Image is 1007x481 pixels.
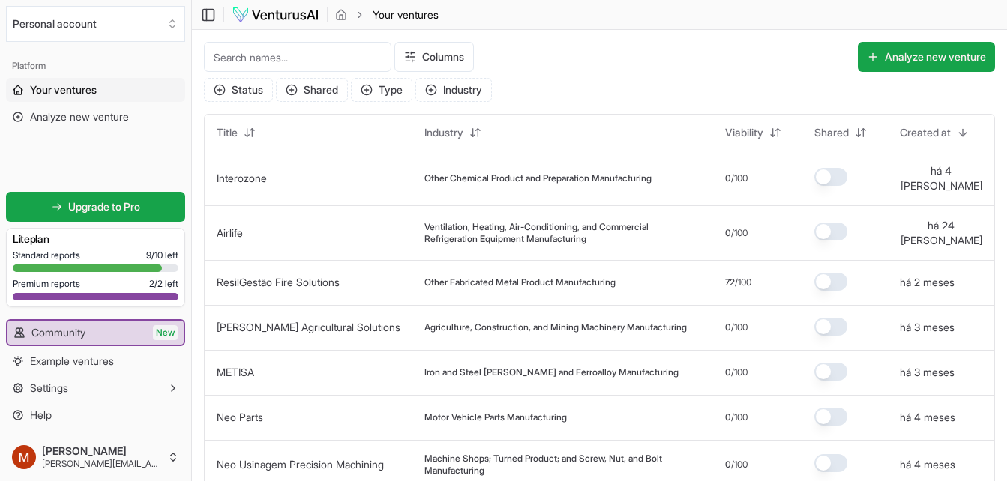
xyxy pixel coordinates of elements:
[725,227,731,239] span: 0
[415,78,492,102] button: Industry
[13,278,80,290] span: Premium reports
[31,325,85,340] span: Community
[6,192,185,222] a: Upgrade to Pro
[424,321,687,333] span: Agriculture, Construction, and Mining Machinery Manufacturing
[146,249,178,261] span: 9 / 10 left
[725,125,763,140] span: Viability
[204,42,391,72] input: Search names...
[424,125,463,140] span: Industry
[814,125,849,140] span: Shared
[900,410,955,425] button: há 4 meses
[204,78,273,102] button: Status
[276,78,348,102] button: Shared
[6,54,185,78] div: Platform
[424,276,616,288] span: Other Fabricated Metal Product Manufacturing
[217,172,267,184] a: Interozone
[6,376,185,400] button: Settings
[217,457,384,472] button: Neo Usinagem Precision Machining
[900,125,951,140] span: Created at
[731,172,748,184] span: /100
[217,366,254,378] a: METISA
[335,7,439,22] nav: breadcrumb
[217,226,243,239] a: Airlife
[900,163,982,193] button: há 4 [PERSON_NAME]
[858,42,995,72] button: Analyze new venture
[731,411,748,423] span: /100
[805,121,876,145] button: Shared
[731,366,748,378] span: /100
[217,321,400,333] a: [PERSON_NAME] Agricultural Solutions
[217,410,263,425] button: Neo Parts
[217,275,340,290] button: ResilGestão Fire Solutions
[415,121,490,145] button: Industry
[394,42,474,72] button: Columns
[6,349,185,373] a: Example ventures
[373,7,439,22] span: Your ventures
[900,218,982,248] button: há 24 [PERSON_NAME]
[6,6,185,42] button: Select an organization
[716,121,790,145] button: Viability
[424,453,701,477] span: Machine Shops; Turned Product; and Screw, Nut, and Bolt Manufacturing
[891,121,978,145] button: Created at
[424,366,679,378] span: Iron and Steel [PERSON_NAME] and Ferroalloy Manufacturing
[6,78,185,102] a: Your ventures
[217,458,384,471] a: Neo Usinagem Precision Machining
[731,459,748,471] span: /100
[232,6,319,24] img: logo
[731,321,748,333] span: /100
[217,365,254,380] button: METISA
[6,439,185,475] button: [PERSON_NAME][PERSON_NAME][EMAIL_ADDRESS][PERSON_NAME][DOMAIN_NAME]
[153,325,178,340] span: New
[725,411,731,423] span: 0
[217,125,238,140] span: Title
[900,365,955,380] button: há 3 meses
[725,172,731,184] span: 0
[30,408,52,423] span: Help
[208,121,265,145] button: Title
[13,249,80,261] span: Standard reports
[725,366,731,378] span: 0
[900,320,955,335] button: há 3 meses
[30,82,97,97] span: Your ventures
[42,444,161,458] span: [PERSON_NAME]
[900,457,955,472] button: há 4 meses
[217,171,267,186] button: Interozone
[725,321,731,333] span: 0
[6,105,185,129] a: Analyze new venture
[30,381,68,396] span: Settings
[68,199,140,214] span: Upgrade to Pro
[424,411,567,423] span: Motor Vehicle Parts Manufacturing
[13,232,178,246] h3: Lite plan
[424,221,701,245] span: Ventilation, Heating, Air-Conditioning, and Commercial Refrigeration Equipment Manufacturing
[900,275,955,290] button: há 2 meses
[217,411,263,423] a: Neo Parts
[725,459,731,471] span: 0
[30,354,114,369] span: Example ventures
[30,109,129,124] span: Analyze new venture
[149,278,178,290] span: 2 / 2 left
[217,226,243,240] button: Airlife
[217,320,400,335] button: [PERSON_NAME] Agricultural Solutions
[424,172,652,184] span: Other Chemical Product and Preparation Manufacturing
[351,78,412,102] button: Type
[12,445,36,469] img: ACg8ocLCMxdxC4T7L9ZrkcEgcEtpo_Qc67YQ-ww8Z4q5dWjwLlgLjw=s96-c
[731,227,748,239] span: /100
[725,276,735,288] span: 72
[735,276,751,288] span: /100
[7,321,184,345] a: CommunityNew
[217,276,340,288] a: ResilGestão Fire Solutions
[42,458,161,470] span: [PERSON_NAME][EMAIL_ADDRESS][PERSON_NAME][DOMAIN_NAME]
[6,403,185,427] a: Help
